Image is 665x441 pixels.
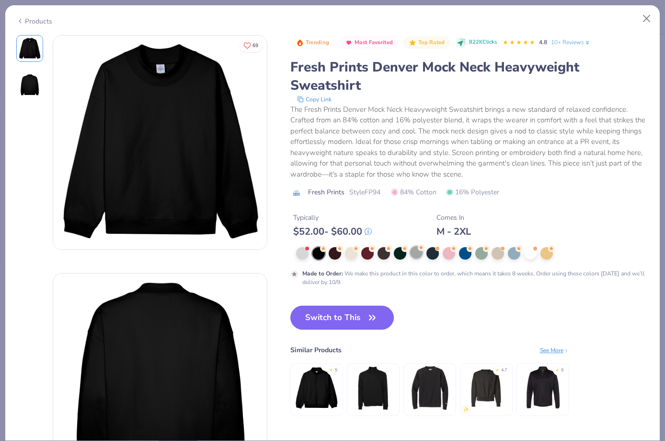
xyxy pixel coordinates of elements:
img: Fresh Prints Aspen Heavyweight Quarter-Zip [294,365,339,411]
div: ★ [555,367,559,371]
img: Back [18,73,41,96]
div: 4.7 [501,367,507,374]
span: 822K Clicks [469,38,497,47]
img: Top Rated sort [409,39,416,47]
div: ★ [329,367,333,371]
img: brand logo [290,189,303,197]
div: Products [16,16,52,26]
span: 4.8 [539,38,547,46]
div: Similar Products [290,345,342,355]
img: Most Favorited sort [345,39,353,47]
div: 4.8 Stars [503,35,535,50]
div: Comes In [436,213,471,223]
strong: Made to Order : [302,270,343,277]
div: 5 [335,367,337,374]
button: Like [239,38,263,52]
div: The Fresh Prints Denver Mock Neck Heavyweight Sweatshirt brings a new standard of relaxed confide... [290,104,649,180]
span: Most Favorited [355,40,393,45]
div: ★ [495,367,499,371]
button: Badge Button [291,36,334,49]
img: Adidas Lightweight Quarter-Zip Pullover [520,365,565,411]
img: newest.gif [463,406,469,412]
img: Trending sort [296,39,304,47]
span: Top Rated [418,40,445,45]
span: 69 [252,43,258,48]
img: Front [18,37,41,60]
span: Fresh Prints [308,187,344,197]
div: $ 52.00 - $ 60.00 [293,226,372,238]
img: Front [53,36,267,250]
div: 5 [561,367,563,374]
span: 16% Polyester [446,187,499,197]
span: Trending [306,40,329,45]
div: M - 2XL [436,226,471,238]
button: Badge Button [340,36,398,49]
button: Close [638,10,656,28]
div: See More [540,346,569,355]
img: Champion Adult Reverse Weave® Crew [463,365,509,411]
div: Typically [293,213,372,223]
span: Style FP94 [349,187,380,197]
button: Badge Button [404,36,450,49]
span: 84% Cotton [391,187,436,197]
a: 10+ Reviews [551,38,591,47]
img: Bella + Canvas Unisex Quarter Zip Pullover Fleece [350,365,396,411]
div: We make this product in this color to order, which means it takes 8 weeks. Order using these colo... [302,269,649,286]
button: Switch to This [290,306,394,330]
button: copy to clipboard [294,95,334,104]
div: Fresh Prints Denver Mock Neck Heavyweight Sweatshirt [290,58,649,95]
img: New Era Heritage Fleece Pocket Crew [407,365,452,411]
